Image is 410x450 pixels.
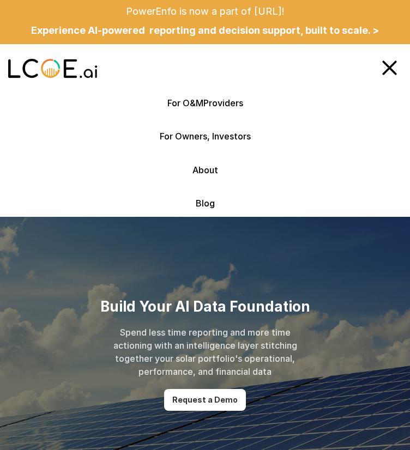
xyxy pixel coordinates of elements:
h2: Spend less time reporting and more time actioning with an intelligence layer stitching together y... [101,326,308,378]
a: For O&M [167,98,203,108]
p: PowerEnfo is now a part of [URL]! [126,5,285,17]
a: For Owners [160,131,207,142]
h1: Build Your AI Data Foundation [100,298,310,315]
p: Providers [167,98,243,108]
p: Request a Demo [172,396,238,405]
a: Request a Demo [164,389,246,411]
p: Experience AI-powered reporting and decision support, built to scale. > [3,25,407,37]
a: Blog [196,198,215,209]
a: About [192,165,218,175]
p: , Investors [160,131,251,142]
